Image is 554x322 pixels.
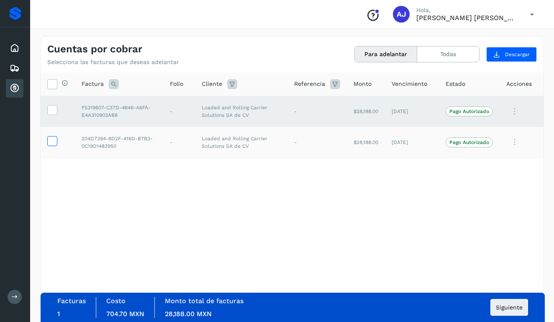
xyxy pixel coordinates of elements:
[6,79,23,98] div: Cuentas por cobrar
[446,80,465,88] span: Estado
[163,96,195,127] td: -
[57,297,86,305] label: Facturas
[75,96,163,127] td: F5319607-C37D-4646-A6FA-E4A310903AB8
[294,80,325,88] span: Referencia
[417,46,479,62] button: Todas
[170,80,183,88] span: Folio
[449,139,489,145] p: Pago Autorizado
[385,96,439,127] td: [DATE]
[82,80,104,88] span: Factura
[347,96,385,127] td: $28,188.00
[202,80,222,88] span: Cliente
[165,310,212,318] span: 28,188.00 MXN
[6,59,23,77] div: Embarques
[195,96,287,127] td: Loaded and Rolling Carrier Solutions SA de CV
[354,80,372,88] span: Monto
[486,47,537,62] button: Descargar
[195,127,287,158] td: Loaded and Rolling Carrier Solutions SA de CV
[385,127,439,158] td: [DATE]
[57,310,60,318] span: 1
[47,59,179,66] p: Selecciona las facturas que deseas adelantar
[106,297,126,305] label: Costo
[165,297,244,305] label: Monto total de facturas
[505,51,530,58] span: Descargar
[392,80,427,88] span: Vencimiento
[355,46,417,62] button: Para adelantar
[449,108,489,114] p: Pago Autorizado
[287,127,347,158] td: -
[106,310,144,318] span: 704.70 MXN
[47,43,142,55] h4: Cuentas por cobrar
[496,304,523,310] span: Siguiente
[6,39,23,57] div: Inicio
[163,127,195,158] td: -
[287,96,347,127] td: -
[416,14,517,22] p: Alejandro Javier Monraz Sansores
[416,7,517,14] p: Hola,
[490,299,528,316] button: Siguiente
[347,127,385,158] td: $28,188.00
[506,80,532,88] span: Acciones
[75,127,163,158] td: 204D7394-8D2F-416D-B7B3-0C19D1483950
